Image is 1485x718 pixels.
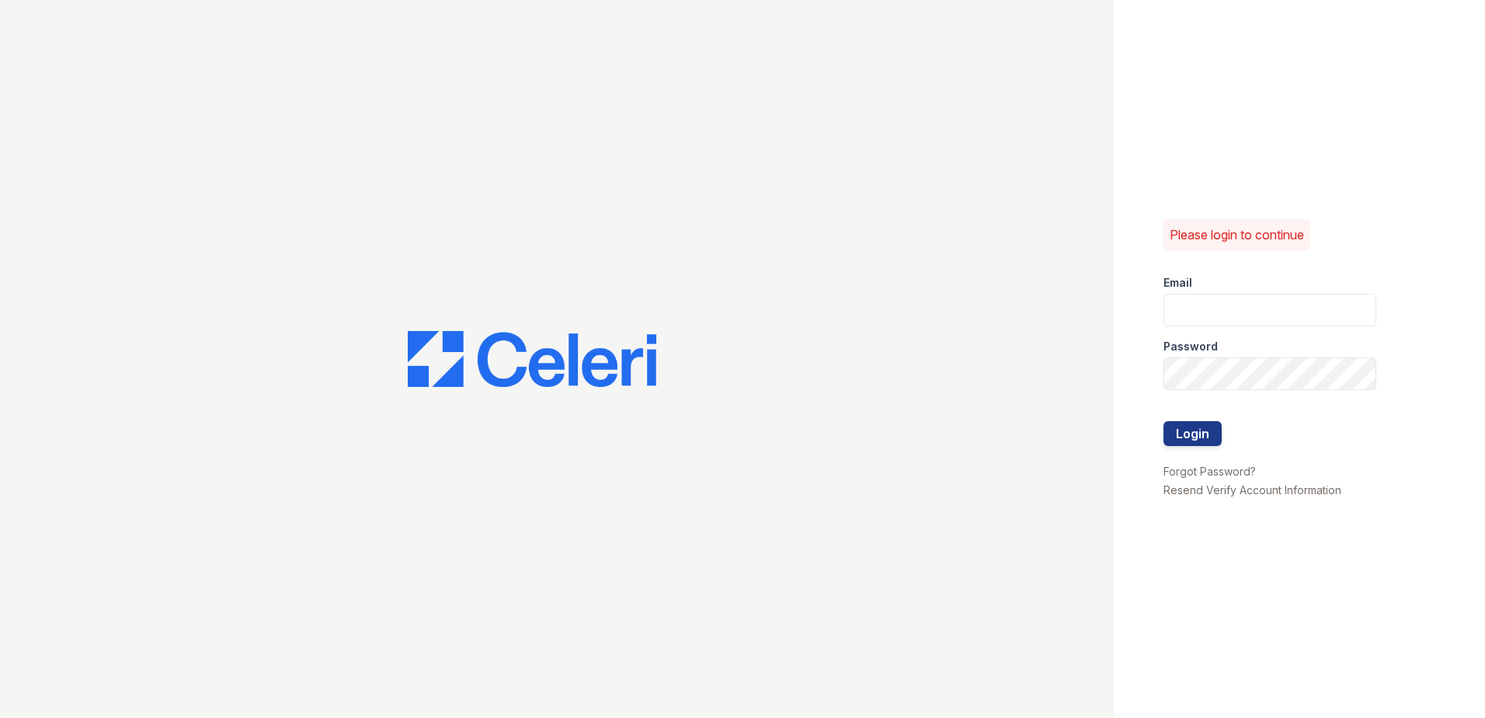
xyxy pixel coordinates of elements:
label: Email [1163,275,1192,291]
button: Login [1163,421,1222,446]
a: Forgot Password? [1163,465,1256,478]
label: Password [1163,339,1218,354]
img: CE_Logo_Blue-a8612792a0a2168367f1c8372b55b34899dd931a85d93a1a3d3e32e68fde9ad4.png [408,331,656,387]
a: Resend Verify Account Information [1163,483,1341,497]
p: Please login to continue [1170,225,1304,244]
